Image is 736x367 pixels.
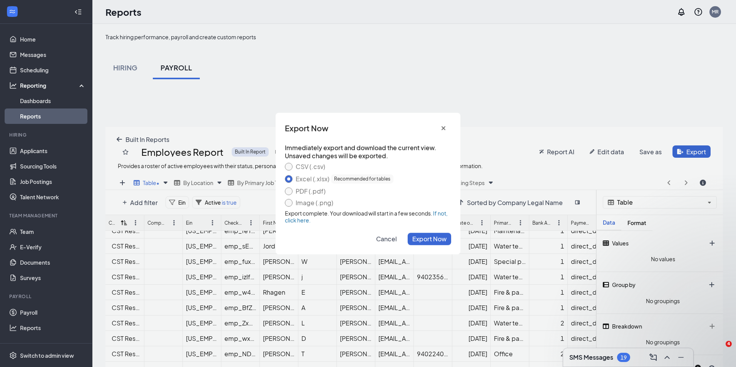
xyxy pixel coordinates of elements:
[436,122,451,134] button: cross icon
[331,174,393,183] div: Recommended for tables
[412,235,447,243] span: Export Now
[726,341,732,347] span: 4
[296,174,393,183] div: Excel (.xlsx)
[293,188,326,194] label: PDF (.pdf)
[285,143,451,160] span: Immediately export and download the current view. Unsaved changes will be exported.
[293,200,333,206] label: Image (.png)
[285,210,451,224] span: Export complete. Your download will start in a few seconds.
[293,163,325,170] label: CSV (.csv)
[371,233,401,245] button: undefined icon
[376,235,397,243] span: Cancel
[710,341,728,359] iframe: Intercom live chat
[408,233,451,245] button: undefined icon
[285,210,448,224] a: If not, click here.
[285,123,328,133] h2: Export Now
